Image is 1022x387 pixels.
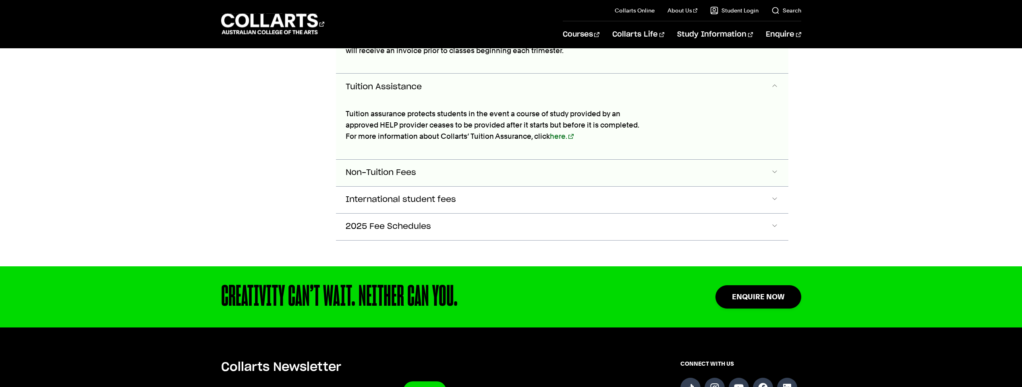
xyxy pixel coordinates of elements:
button: Tuition Assistance [336,74,788,100]
span: Non-Tuition Fees [346,168,416,177]
a: About Us [668,6,697,14]
a: Collarts Life [612,21,664,48]
span: 2025 Fee Schedules [346,222,431,231]
span: CONNECT WITH US [680,360,801,368]
a: Search [771,6,801,14]
p: Tuition assurance protects students in the event a course of study provided by an approved HELP p... [346,108,645,142]
span: International student fees [346,195,456,204]
h5: Collarts Newsletter [221,360,629,375]
span: Tuition Assistance [346,82,422,92]
a: Study Information [677,21,753,48]
button: Non-Tuition Fees [336,160,788,186]
div: CREATIVITY CAN’T WAIT. NEITHER CAN YOU. [221,282,664,311]
button: International student fees [336,187,788,213]
a: Collarts Online [615,6,655,14]
a: Courses [563,21,599,48]
button: 2025 Fee Schedules [336,214,788,240]
a: Enquire [766,21,801,48]
div: Go to homepage [221,12,324,35]
a: Student Login [710,6,759,14]
a: Enquire Now [715,285,801,308]
a: here. [550,132,574,140]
